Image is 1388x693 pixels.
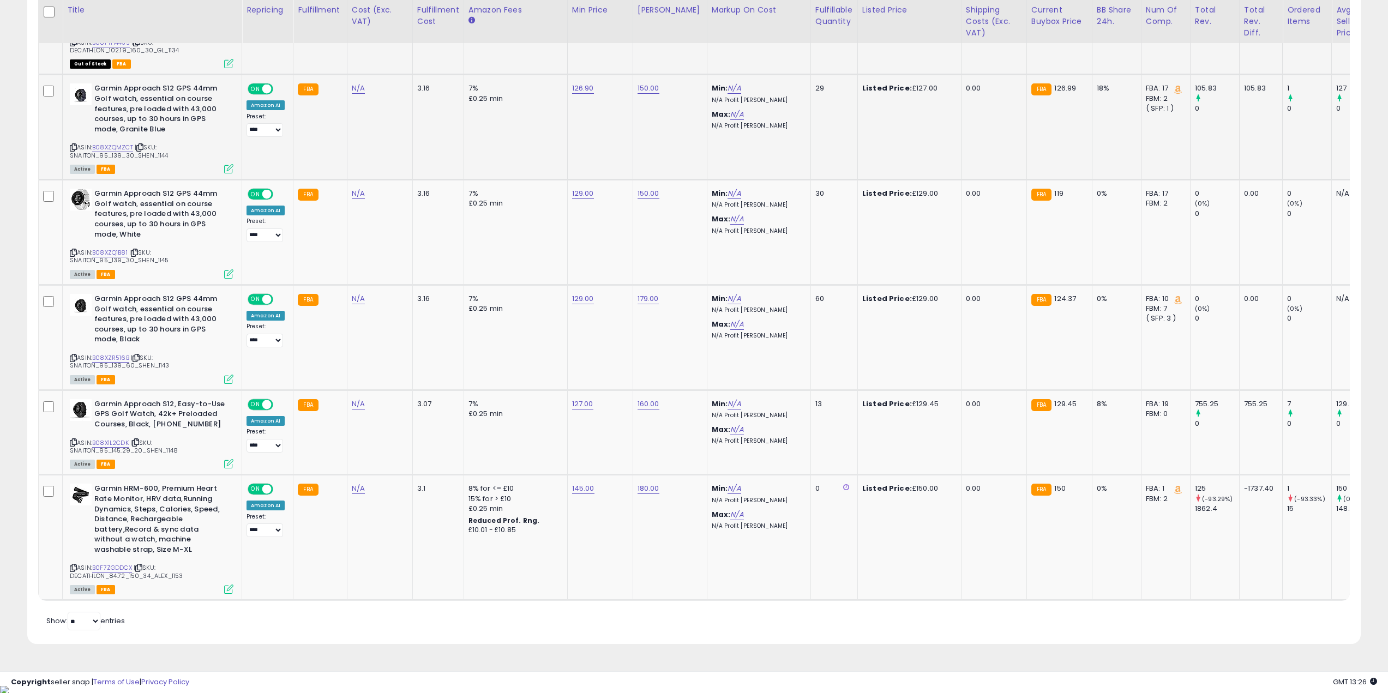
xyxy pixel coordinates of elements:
div: FBA: 19 [1146,399,1182,409]
a: N/A [728,83,741,94]
div: 0 [1195,314,1239,323]
a: 145.00 [572,483,594,494]
div: 0 [1287,104,1331,113]
div: 3.07 [417,399,455,409]
div: Amazon AI [247,206,285,215]
a: N/A [730,319,743,330]
div: 0% [1097,484,1133,493]
img: 31pd-0y1sBL._SL40_.jpg [70,83,92,105]
div: Num of Comp. [1146,4,1186,27]
div: 129.47 [1336,399,1380,409]
small: FBA [298,83,318,95]
div: 3.1 [417,484,455,493]
span: ON [249,85,262,94]
div: ( SFP: 1 ) [1146,104,1182,113]
img: 412Ai11yTwL._SL40_.jpg [70,399,92,421]
span: | SKU: SNAITON_95_139_60_SHEN_1143 [70,353,170,370]
div: £0.25 min [468,504,559,514]
div: 7% [468,294,559,304]
span: FBA [97,270,115,279]
small: (0%) [1195,304,1210,313]
b: Min: [712,399,728,409]
span: 124.37 [1054,293,1076,304]
div: 0 [1195,189,1239,198]
div: 3.16 [417,189,455,198]
small: FBA [1031,484,1051,496]
div: Preset: [247,428,285,453]
a: N/A [730,509,743,520]
div: Amazon AI [247,501,285,510]
div: £129.00 [862,294,953,304]
div: 0% [1097,189,1133,198]
small: FBA [298,294,318,306]
div: 755.25 [1195,399,1239,409]
a: N/A [728,188,741,199]
a: N/A [730,424,743,435]
div: [PERSON_NAME] [638,4,702,16]
a: N/A [352,399,365,409]
div: Shipping Costs (Exc. VAT) [966,4,1022,39]
a: B0F7ZGDDCX [92,563,132,573]
div: 8% [1097,399,1133,409]
div: 0 [1287,209,1331,219]
b: Max: [712,109,731,119]
div: 1 [1287,484,1331,493]
div: 8% for <= £10 [468,484,559,493]
div: N/A [1336,294,1372,304]
b: Garmin Approach S12 GPS 44mm Golf watch, essential on course features, pre loaded with 43,000 cou... [94,294,227,347]
div: Total Rev. Diff. [1244,4,1278,39]
div: Amazon AI [247,416,285,426]
a: 129.00 [572,188,594,199]
div: 0.00 [1244,294,1274,304]
div: Fulfillment [298,4,342,16]
span: FBA [97,460,115,469]
span: 129.45 [1054,399,1077,409]
div: 7% [468,399,559,409]
span: | SKU: DECATHLON_102.19_160_30_GL_1134 [70,38,179,55]
a: N/A [730,214,743,225]
span: All listings currently available for purchase on Amazon [70,585,95,594]
div: 3.16 [417,294,455,304]
div: Current Buybox Price [1031,4,1087,27]
a: Privacy Policy [141,677,189,687]
div: Preset: [247,113,285,137]
span: FBA [112,59,131,69]
div: 0 [1195,209,1239,219]
a: B08XZQ1B81 [92,248,128,257]
img: 41j3JJgxNdL._SL40_.jpg [70,484,92,505]
span: 2025-09-12 13:26 GMT [1333,677,1377,687]
img: 31hoIh0XTBL._SL40_.jpg [70,294,92,316]
p: N/A Profit [PERSON_NAME] [712,437,802,445]
div: £127.00 [862,83,953,93]
div: ASIN: [70,83,233,172]
a: 129.00 [572,293,594,304]
p: N/A Profit [PERSON_NAME] [712,201,802,209]
a: B08XZQMZCT [92,143,133,152]
a: 150.00 [638,188,659,199]
div: 755.25 [1244,399,1274,409]
div: Amazon Fees [468,4,563,16]
span: | SKU: SNAITON_95_145.29_20_SHEN_1148 [70,438,178,455]
div: Min Price [572,4,628,16]
div: 0 [1195,419,1239,429]
a: B08XZR516B [92,353,129,363]
b: Min: [712,293,728,304]
b: Min: [712,83,728,93]
span: ON [249,400,262,409]
div: ASIN: [70,294,233,383]
div: 1862.4 [1195,504,1239,514]
div: £0.25 min [468,304,559,314]
small: FBA [1031,189,1051,201]
div: FBM: 2 [1146,94,1182,104]
div: £0.25 min [468,94,559,104]
span: All listings currently available for purchase on Amazon [70,375,95,384]
span: ON [249,295,262,304]
span: OFF [272,295,289,304]
span: All listings currently available for purchase on Amazon [70,165,95,174]
div: 0 [1336,419,1380,429]
div: 0 [1336,104,1380,113]
a: N/A [728,483,741,494]
small: (-93.29%) [1202,495,1233,503]
div: 0.00 [966,294,1018,304]
div: 0.00 [966,189,1018,198]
